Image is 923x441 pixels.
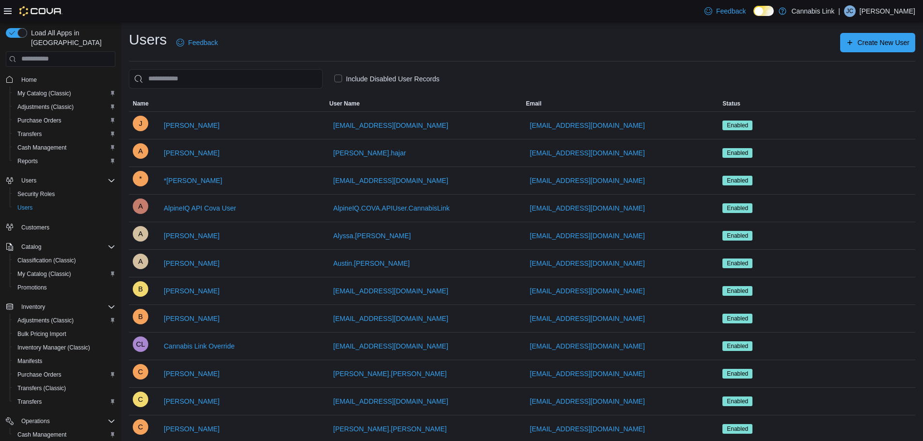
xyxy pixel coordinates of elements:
[17,301,49,313] button: Inventory
[14,382,70,394] a: Transfers (Classic)
[164,286,219,296] span: [PERSON_NAME]
[14,142,115,153] span: Cash Management
[17,175,40,186] button: Users
[17,357,42,365] span: Manifests
[10,381,119,395] button: Transfers (Classic)
[530,424,645,434] span: [EMAIL_ADDRESS][DOMAIN_NAME]
[139,116,142,131] span: J
[10,281,119,294] button: Promotions
[727,149,748,157] span: Enabled
[14,88,75,99] a: My Catalog (Classic)
[164,148,219,158] span: [PERSON_NAME]
[10,327,119,341] button: Bulk Pricing Import
[17,384,66,392] span: Transfers (Classic)
[791,5,834,17] p: Cannabis Link
[846,5,854,17] span: JC
[10,341,119,354] button: Inventory Manager (Classic)
[329,100,360,107] span: User Name
[17,301,115,313] span: Inventory
[17,344,90,351] span: Inventory Manager (Classic)
[17,241,115,253] span: Catalog
[14,88,115,99] span: My Catalog (Classic)
[14,396,46,408] a: Transfers
[526,143,649,163] button: [EMAIL_ADDRESS][DOMAIN_NAME]
[10,267,119,281] button: My Catalog (Classic)
[2,73,119,87] button: Home
[17,130,42,138] span: Transfers
[17,74,41,86] a: Home
[133,171,148,186] div: *Jordan
[14,268,75,280] a: My Catalog (Classic)
[333,286,448,296] span: [EMAIL_ADDRESS][DOMAIN_NAME]
[727,369,748,378] span: Enabled
[160,392,223,411] button: [PERSON_NAME]
[530,341,645,351] span: [EMAIL_ADDRESS][DOMAIN_NAME]
[2,300,119,314] button: Inventory
[17,398,42,406] span: Transfers
[701,1,750,21] a: Feedback
[138,419,143,435] span: C
[17,204,32,212] span: Users
[526,309,649,328] button: [EMAIL_ADDRESS][DOMAIN_NAME]
[10,154,119,168] button: Reports
[2,174,119,187] button: Users
[14,429,70,441] a: Cash Management
[333,341,448,351] span: [EMAIL_ADDRESS][DOMAIN_NAME]
[727,397,748,406] span: Enabled
[136,336,145,352] span: CL
[129,30,167,49] h1: Users
[21,243,41,251] span: Catalog
[727,231,748,240] span: Enabled
[333,314,448,323] span: [EMAIL_ADDRESS][DOMAIN_NAME]
[530,121,645,130] span: [EMAIL_ADDRESS][DOMAIN_NAME]
[722,259,752,268] span: Enabled
[160,171,226,190] button: *[PERSON_NAME]
[844,5,856,17] div: Jenna Coles
[14,342,94,353] a: Inventory Manager (Classic)
[14,128,115,140] span: Transfers
[17,270,71,278] span: My Catalog (Classic)
[727,342,748,350] span: Enabled
[722,286,752,296] span: Enabled
[14,315,115,326] span: Adjustments (Classic)
[160,226,223,245] button: [PERSON_NAME]
[858,38,909,47] span: Create New User
[530,396,645,406] span: [EMAIL_ADDRESS][DOMAIN_NAME]
[722,231,752,241] span: Enabled
[14,268,115,280] span: My Catalog (Classic)
[333,176,448,185] span: [EMAIL_ADDRESS][DOMAIN_NAME]
[10,395,119,409] button: Transfers
[329,336,452,356] button: [EMAIL_ADDRESS][DOMAIN_NAME]
[334,73,439,85] label: Include Disabled User Records
[722,314,752,323] span: Enabled
[526,281,649,301] button: [EMAIL_ADDRESS][DOMAIN_NAME]
[164,176,222,185] span: *[PERSON_NAME]
[2,240,119,254] button: Catalog
[164,369,219,379] span: [PERSON_NAME]
[164,203,236,213] span: AlpineIQ API Cova User
[840,33,915,52] button: Create New User
[2,220,119,234] button: Customers
[530,148,645,158] span: [EMAIL_ADDRESS][DOMAIN_NAME]
[17,190,55,198] span: Security Roles
[14,255,115,266] span: Classification (Classic)
[716,6,746,16] span: Feedback
[138,309,143,324] span: B
[333,259,410,268] span: Austin.[PERSON_NAME]
[138,364,143,380] span: C
[530,259,645,268] span: [EMAIL_ADDRESS][DOMAIN_NAME]
[530,286,645,296] span: [EMAIL_ADDRESS][DOMAIN_NAME]
[10,354,119,368] button: Manifests
[164,259,219,268] span: [PERSON_NAME]
[14,255,80,266] a: Classification (Classic)
[14,396,115,408] span: Transfers
[14,282,51,293] a: Promotions
[14,355,115,367] span: Manifests
[17,241,45,253] button: Catalog
[722,203,752,213] span: Enabled
[2,414,119,428] button: Operations
[14,101,115,113] span: Adjustments (Classic)
[722,396,752,406] span: Enabled
[14,282,115,293] span: Promotions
